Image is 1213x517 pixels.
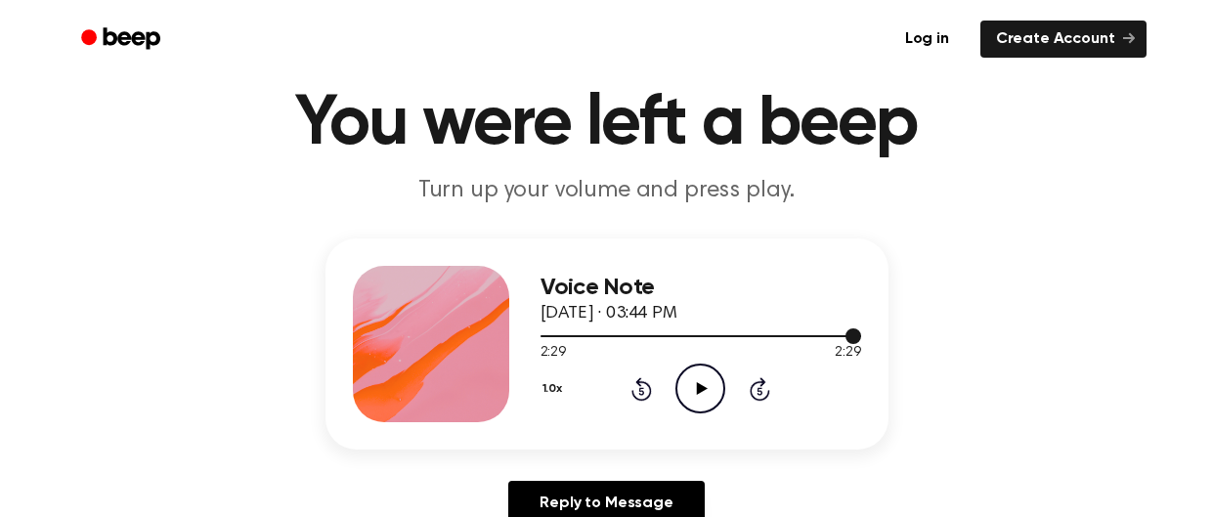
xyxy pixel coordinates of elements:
[541,275,861,301] h3: Voice Note
[541,305,677,323] span: [DATE] · 03:44 PM
[107,89,1107,159] h1: You were left a beep
[67,21,178,59] a: Beep
[541,343,566,364] span: 2:29
[541,372,570,406] button: 1.0x
[886,17,969,62] a: Log in
[835,343,860,364] span: 2:29
[232,175,982,207] p: Turn up your volume and press play.
[980,21,1147,58] a: Create Account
